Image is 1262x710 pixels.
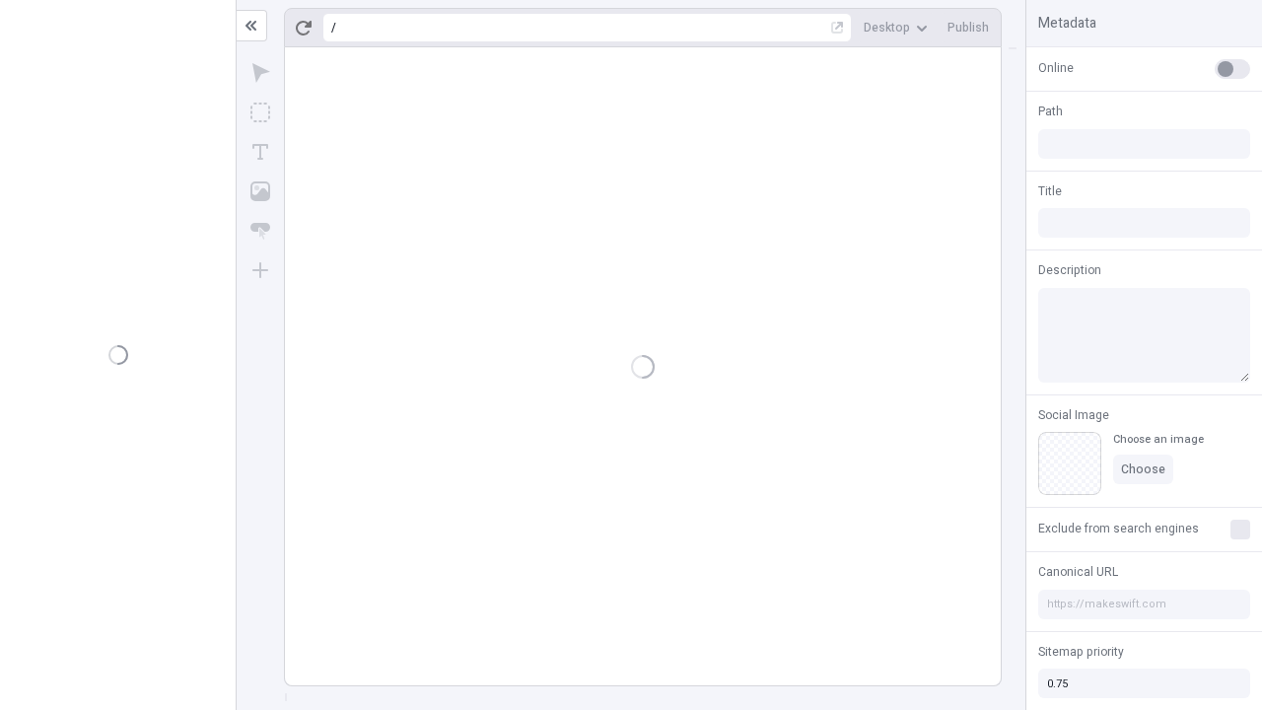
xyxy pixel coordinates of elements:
button: Box [243,95,278,130]
button: Button [243,213,278,248]
input: https://makeswift.com [1038,590,1250,619]
button: Text [243,134,278,170]
span: Social Image [1038,406,1109,424]
button: Choose [1113,455,1173,484]
span: Description [1038,261,1101,279]
button: Desktop [856,13,936,42]
span: Desktop [864,20,910,35]
span: Publish [947,20,989,35]
span: Canonical URL [1038,563,1118,581]
span: Choose [1121,461,1165,477]
button: Image [243,174,278,209]
span: Online [1038,59,1074,77]
div: / [331,20,336,35]
div: Choose an image [1113,432,1204,447]
button: Publish [940,13,997,42]
span: Title [1038,182,1062,200]
span: Path [1038,103,1063,120]
span: Sitemap priority [1038,643,1124,661]
span: Exclude from search engines [1038,520,1199,537]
